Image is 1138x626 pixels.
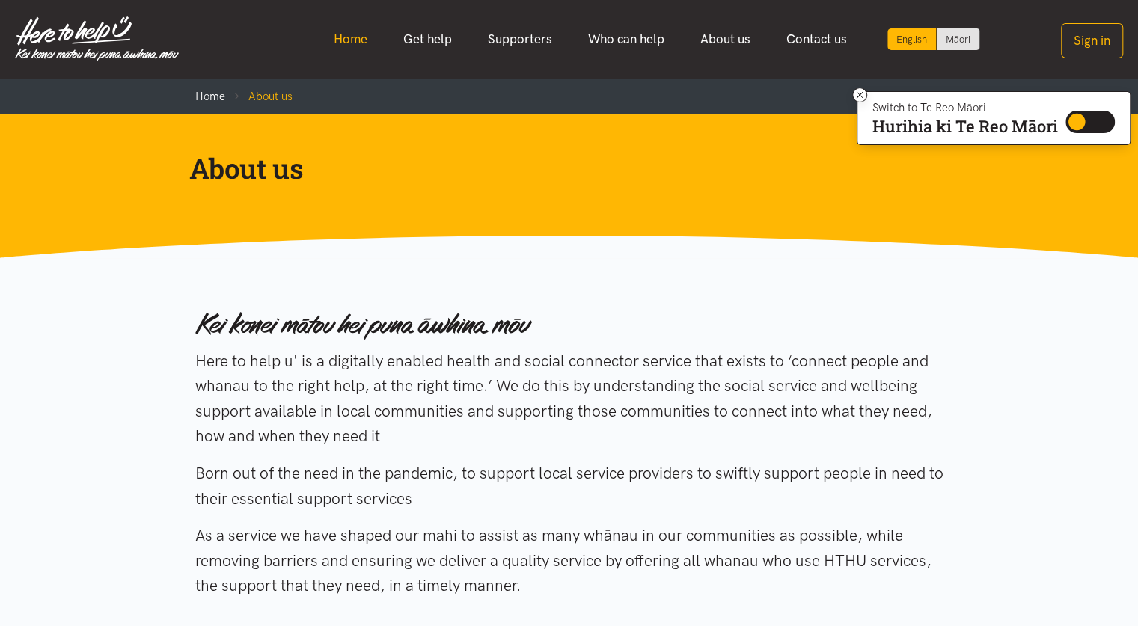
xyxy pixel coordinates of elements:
img: Home [15,16,179,61]
a: Home [195,90,225,103]
div: Language toggle [887,28,980,50]
a: Home [316,23,385,55]
p: Born out of the need in the pandemic, to support local service providers to swiftly support peopl... [195,461,943,511]
a: Switch to Te Reo Māori [937,28,979,50]
p: Hurihia ki Te Reo Māori [872,120,1058,133]
a: Contact us [768,23,865,55]
p: Switch to Te Reo Māori [872,103,1058,112]
li: About us [225,88,293,105]
h1: About us [189,150,926,186]
div: Current language [887,28,937,50]
p: Here to help u' is a digitally enabled health and social connector service that exists to ‘connec... [195,349,943,449]
a: About us [682,23,768,55]
p: As a service we have shaped our mahi to assist as many whānau in our communities as possible, whi... [195,523,943,598]
button: Sign in [1061,23,1123,58]
a: Get help [385,23,470,55]
a: Supporters [470,23,570,55]
a: Who can help [570,23,682,55]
